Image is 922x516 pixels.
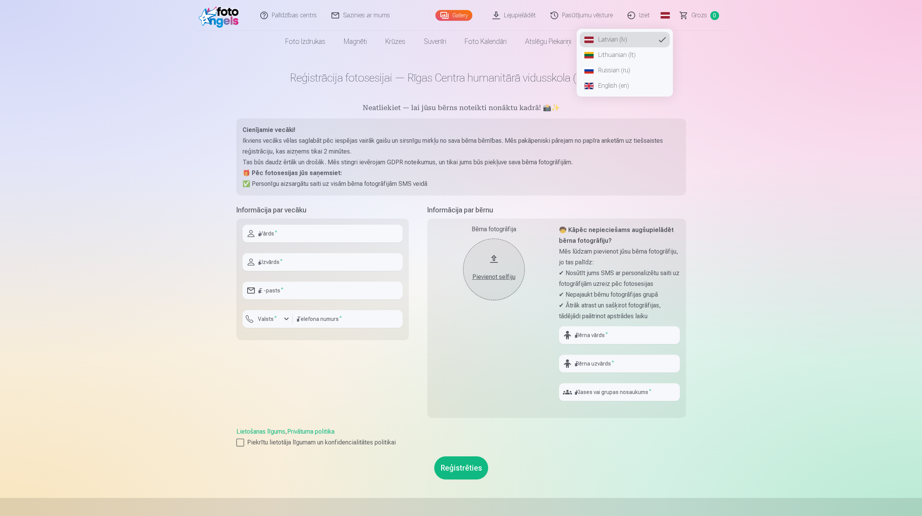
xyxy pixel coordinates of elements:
[199,3,243,28] img: /fa1
[455,31,516,52] a: Foto kalendāri
[580,32,670,47] a: Latvian (lv)
[236,427,686,447] div: ,
[691,11,707,20] span: Grozs
[236,205,409,215] h5: Informācija par vecāku
[243,135,680,157] p: Ikviens vecāks vēlas saglabāt pēc iespējas vairāk gaišu un sirsnīgu mirkļu no sava bērna bērnības...
[559,289,680,300] p: ✔ Nepajaukt bērnu fotogrāfijas grupā
[580,78,670,94] a: English (en)
[516,31,581,52] a: Atslēgu piekariņi
[236,438,686,447] label: Piekrītu lietotāja līgumam un konfidencialitātes politikai
[435,10,472,21] a: Gallery
[415,31,455,52] a: Suvenīri
[243,310,293,328] button: Valsts*
[427,205,686,215] h5: Informācija par bērnu
[335,31,376,52] a: Magnēti
[287,428,335,435] a: Privātuma politika
[559,246,680,268] p: Mēs lūdzam pievienot jūsu bērna fotogrāfiju, jo tas palīdz:
[559,268,680,289] p: ✔ Nosūtīt jums SMS ar personalizētu saiti uz fotogrāfijām uzreiz pēc fotosesijas
[236,103,686,114] h5: Neatliekiet — lai jūsu bērns noteikti nonāktu kadrā! 📸✨
[559,226,674,244] strong: 🧒 Kāpēc nepieciešams augšupielādēt bērna fotogrāfiju?
[276,31,335,52] a: Foto izdrukas
[471,272,517,282] div: Pievienot selfiju
[559,300,680,322] p: ✔ Ātrāk atrast un sašķirot fotogrāfijas, tādējādi paātrinot apstrādes laiku
[236,428,285,435] a: Lietošanas līgums
[577,29,673,97] nav: Global
[243,157,680,168] p: Tas būs daudz ērtāk un drošāk. Mēs stingri ievērojam GDPR noteikumus, un tikai jums būs piekļuve ...
[433,225,554,234] div: Bērna fotogrāfija
[434,456,488,479] button: Reģistrēties
[236,71,686,85] h1: Reģistrācija fotosesijai — Rīgas Centra humanitārā vidusskola (mazā skola)
[376,31,415,52] a: Krūzes
[580,63,670,78] a: Russian (ru)
[710,11,719,20] span: 0
[463,239,525,300] button: Pievienot selfiju
[243,126,295,134] strong: Cienījamie vecāki!
[255,315,280,323] label: Valsts
[243,169,342,177] strong: 🎁 Pēc fotosesijas jūs saņemsiet:
[580,47,670,63] a: Lithuanian (lt)
[243,179,680,189] p: ✅ Personīgu aizsargātu saiti uz visām bērna fotogrāfijām SMS veidā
